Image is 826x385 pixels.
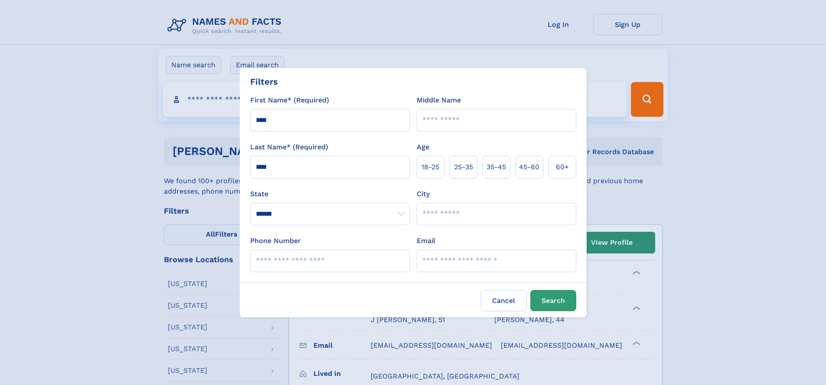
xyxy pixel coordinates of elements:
label: City [417,189,430,199]
span: 25‑35 [454,162,473,172]
label: Last Name* (Required) [250,142,328,152]
span: 45‑60 [519,162,539,172]
span: 18‑25 [421,162,439,172]
label: Phone Number [250,236,301,246]
label: State [250,189,410,199]
span: 60+ [556,162,569,172]
span: 35‑45 [486,162,506,172]
div: Filters [250,75,278,88]
button: Search [530,290,576,311]
label: First Name* (Required) [250,95,329,105]
label: Email [417,236,435,246]
label: Middle Name [417,95,461,105]
label: Age [417,142,429,152]
label: Cancel [481,290,527,311]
